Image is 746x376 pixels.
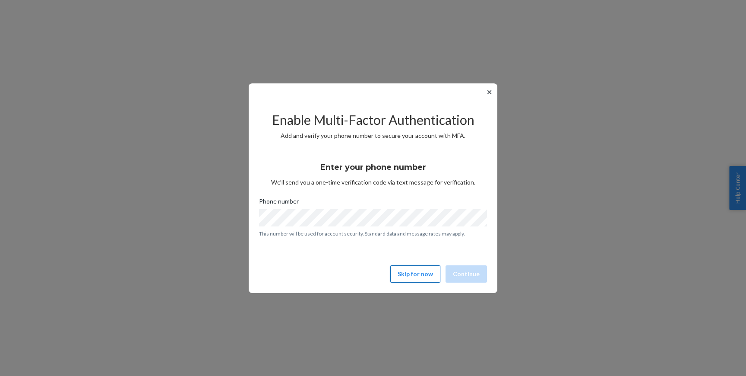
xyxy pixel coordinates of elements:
[320,162,426,173] h3: Enter your phone number
[259,155,487,187] div: We’ll send you a one-time verification code via text message for verification.
[390,265,440,283] button: Skip for now
[259,197,299,209] span: Phone number
[485,87,494,97] button: ✕
[259,230,487,237] p: This number will be used for account security. Standard data and message rates may apply.
[259,113,487,127] h2: Enable Multi-Factor Authentication
[259,131,487,140] p: Add and verify your phone number to secure your account with MFA.
[446,265,487,283] button: Continue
